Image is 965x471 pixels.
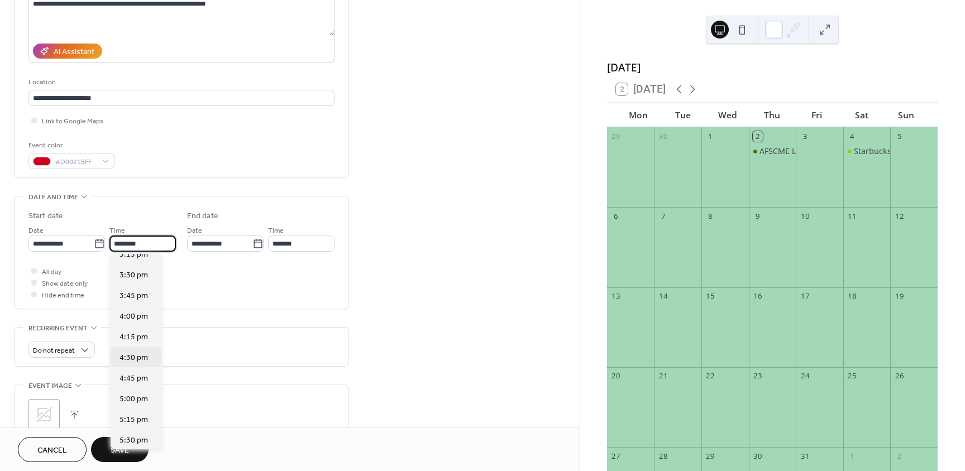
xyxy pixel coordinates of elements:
div: [DATE] [607,60,938,76]
span: Date and time [28,191,78,203]
div: 30 [658,131,668,141]
div: 6 [611,212,621,222]
div: 28 [658,451,668,461]
span: Show date only [42,278,88,290]
span: Cancel [37,445,67,456]
button: Save [91,437,149,462]
span: Do not repeat [33,344,75,357]
span: 3:15 pm [120,249,148,261]
div: Start date [28,210,63,222]
div: 8 [705,212,715,222]
span: 4:45 pm [120,373,148,385]
div: 4 [847,131,857,141]
span: Time [109,225,125,237]
div: End date [187,210,218,222]
div: 27 [611,451,621,461]
span: Save [111,445,129,456]
button: AI Assistant [33,44,102,59]
span: 4:00 pm [120,311,148,323]
div: 18 [847,291,857,301]
div: 26 [895,371,905,381]
div: ; [28,399,60,430]
span: 5:15 pm [120,414,148,426]
div: 24 [800,371,810,381]
div: 22 [705,371,715,381]
span: Recurring event [28,323,88,334]
span: #D0021BFF [55,156,97,168]
span: Date [187,225,202,237]
div: 23 [753,371,763,381]
div: Wed [705,103,750,127]
div: 19 [895,291,905,301]
span: Link to Google Maps [42,116,103,127]
div: 14 [658,291,668,301]
div: Mon [616,103,661,127]
div: Thu [750,103,795,127]
div: 31 [800,451,810,461]
div: 16 [753,291,763,301]
div: 21 [658,371,668,381]
div: 1 [847,451,857,461]
div: 2 [895,451,905,461]
div: 5 [895,131,905,141]
span: All day [42,266,61,278]
div: 13 [611,291,621,301]
div: 20 [611,371,621,381]
span: 5:30 pm [120,435,148,446]
span: Date [28,225,44,237]
div: Sun [884,103,929,127]
div: 1 [705,131,715,141]
span: 4:30 pm [120,352,148,364]
div: Starbucks Workers United Practice Pickets [843,146,891,157]
span: Event image [28,380,72,392]
span: 4:15 pm [120,331,148,343]
div: 10 [800,212,810,222]
div: 17 [800,291,810,301]
div: 25 [847,371,857,381]
span: Time [268,225,284,237]
div: 29 [705,451,715,461]
div: Tue [661,103,705,127]
div: Sat [839,103,884,127]
div: AFSCME Local 328 and Research Workers United Practice Picket [749,146,796,157]
span: 3:45 pm [120,290,148,302]
div: 7 [658,212,668,222]
div: 15 [705,291,715,301]
span: 3:30 pm [120,270,148,281]
button: Cancel [18,437,87,462]
div: Location [28,76,332,88]
div: 11 [847,212,857,222]
div: 9 [753,212,763,222]
span: Hide end time [42,290,84,301]
div: 30 [753,451,763,461]
div: Event color [28,140,112,151]
div: Fri [795,103,839,127]
div: 3 [800,131,810,141]
span: 5:00 pm [120,393,148,405]
div: 12 [895,212,905,222]
div: 2 [753,131,763,141]
div: 29 [611,131,621,141]
div: AI Assistant [54,46,94,58]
